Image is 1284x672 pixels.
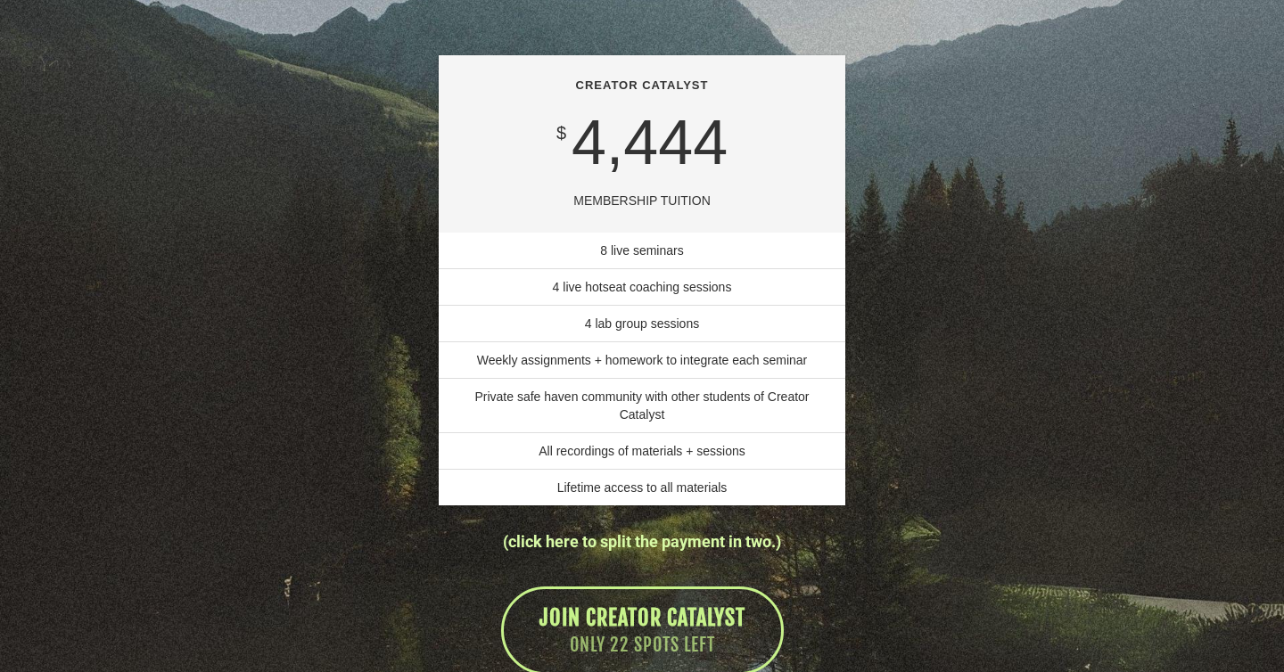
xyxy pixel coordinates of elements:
div: 4,444 [556,111,728,174]
span: MEMBERSHIP TUITION [573,193,711,208]
div: $ [556,120,566,146]
a: (click here to split the payment in two.) [503,532,781,551]
span: 4 lab group sessions [585,316,699,331]
span: All recordings of materials + sessions [539,444,745,458]
span: Lifetime access to all materials [557,480,728,495]
span: 8 live seminars [600,243,683,258]
span: Private safe haven community with other students of Creator Catalyst [474,389,809,422]
span: Weekly assignments + homework to integrate each seminar [477,353,808,367]
b: CREATOR CATALYST [576,78,709,92]
span: ONLY 22 SPOTS LEFT [539,633,745,659]
span: 4 live hotseat coaching sessions [553,280,732,294]
span: JOIN CREATOR CATALYST [539,604,745,631]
